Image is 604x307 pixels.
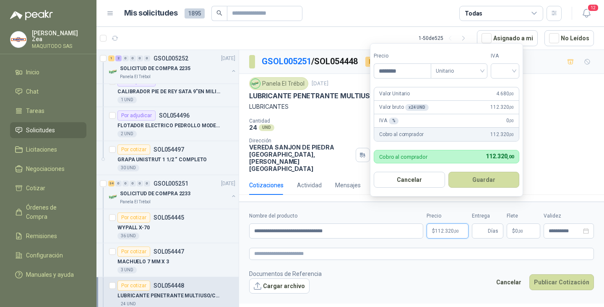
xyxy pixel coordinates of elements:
[297,181,322,190] div: Actividad
[507,212,540,220] label: Flete
[159,79,190,84] p: SOL054495
[374,172,445,188] button: Cancelar
[10,84,86,100] a: Chat
[10,103,86,119] a: Tareas
[137,55,143,61] div: 0
[120,65,190,73] p: SOLICITUD DE COMPRA 2235
[249,212,423,220] label: Nombre del producto
[124,7,178,19] h1: Mis solicitudes
[490,103,514,111] span: 112.320
[262,55,359,68] p: / SOL054448
[389,118,399,124] div: %
[10,31,26,47] img: Company Logo
[117,213,150,223] div: Por cotizar
[159,113,190,118] p: SOL054496
[108,181,115,186] div: 34
[221,55,235,63] p: [DATE]
[26,145,57,154] span: Licitaciones
[435,228,459,234] span: 112.320
[26,270,74,279] span: Manuales y ayuda
[115,55,122,61] div: 2
[117,258,169,266] p: MACHUELO 7 MM X 3
[117,97,137,103] div: 1 UND
[249,77,308,90] div: Panela El Trébol
[488,224,498,238] span: Días
[506,117,514,125] span: 0
[154,249,184,255] p: SOL054447
[117,122,222,130] p: FLOTADOR ELECTRICO PEDROLLO MODELO VIYILANT PARA AGUAS NEGRAS
[144,55,150,61] div: 0
[509,132,514,137] span: ,00
[117,110,156,121] div: Por adjudicar
[507,154,514,160] span: ,00
[515,228,523,234] span: 0
[335,181,361,190] div: Mensajes
[249,92,409,100] p: LUBRICANTE PENETRANTE MULTIUSO/CRC 3-36
[249,118,370,124] p: Cantidad
[10,64,86,80] a: Inicio
[509,118,514,123] span: ,00
[427,223,469,239] p: $112.320,00
[491,52,519,60] label: IVA
[26,68,39,77] span: Inicio
[122,55,129,61] div: 0
[120,73,151,80] p: Panela El Trébol
[117,224,150,232] p: WYPALL X-70
[130,181,136,186] div: 0
[529,274,594,290] button: Publicar Cotización
[477,30,538,46] button: Asignado a mi
[96,209,239,243] a: Por cotizarSOL054445WYPALL X-7036 UND
[259,124,274,131] div: UND
[26,87,39,96] span: Chat
[117,247,150,257] div: Por cotizar
[32,30,86,42] p: [PERSON_NAME] Zea
[26,126,55,135] span: Solicitudes
[579,6,594,21] button: 12
[249,102,594,111] p: LUBRICANTES
[249,124,257,131] p: 24
[154,55,188,61] p: GSOL005252
[120,199,151,205] p: Panela El Trébol
[249,144,352,172] p: VEREDA SANJON DE PIEDRA [GEOGRAPHIC_DATA] , [PERSON_NAME][GEOGRAPHIC_DATA]
[249,278,310,294] button: Cargar archivo
[379,131,423,139] p: Cobro al comprador
[108,67,118,77] img: Company Logo
[96,73,239,107] a: Por adjudicarSOL054495CALIBRADOR PIE DE REY SATA 9"EN MILIMETROS Y PULGADA, O, DIGITAL1 UND
[379,154,427,160] p: Cobro al comprador
[26,203,78,221] span: Órdenes de Compra
[509,105,514,110] span: ,00
[419,31,470,45] div: 1 - 50 de 525
[262,56,311,66] a: GSOL005251
[454,229,459,234] span: ,00
[154,147,184,152] p: SOL054497
[26,184,45,193] span: Cotizar
[507,223,540,239] p: $ 0,00
[96,107,239,141] a: Por adjudicarSOL054496FLOTADOR ELECTRICO PEDROLLO MODELO VIYILANT PARA AGUAS NEGRAS2 UND
[518,229,523,234] span: ,00
[154,215,184,220] p: SOL054445
[26,106,44,115] span: Tareas
[96,141,239,175] a: Por cotizarSOL054497GRAPA UNISTRUT 1 1/2 “ COMPLETO30 UND
[120,190,190,198] p: SOLICITUD DE COMPRA 2233
[117,156,207,164] p: GRAPA UNISTRUT 1 1/2 “ COMPLETO
[379,117,398,125] p: IVA
[96,243,239,277] a: Por cotizarSOL054447MACHUELO 7 MM X 33 UND
[108,192,118,202] img: Company Logo
[122,181,129,186] div: 0
[496,90,514,98] span: 4.680
[108,178,237,205] a: 34 0 0 0 0 0 GSOL005251[DATE] Company LogoSOLICITUD DE COMPRA 2233Panela El Trébol
[10,228,86,244] a: Remisiones
[10,10,53,20] img: Logo peakr
[490,131,514,139] span: 112.320
[117,88,222,96] p: CALIBRADOR PIE DE REY SATA 9"EN MILIMETROS Y PULGADA, O, DIGITAL
[117,144,150,155] div: Por cotizar
[10,180,86,196] a: Cotizar
[117,267,137,273] div: 3 UND
[312,80,328,88] p: [DATE]
[154,181,188,186] p: GSOL005251
[26,251,63,260] span: Configuración
[492,274,526,290] button: Cancelar
[509,92,514,96] span: ,00
[472,212,503,220] label: Entrega
[108,55,115,61] div: 1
